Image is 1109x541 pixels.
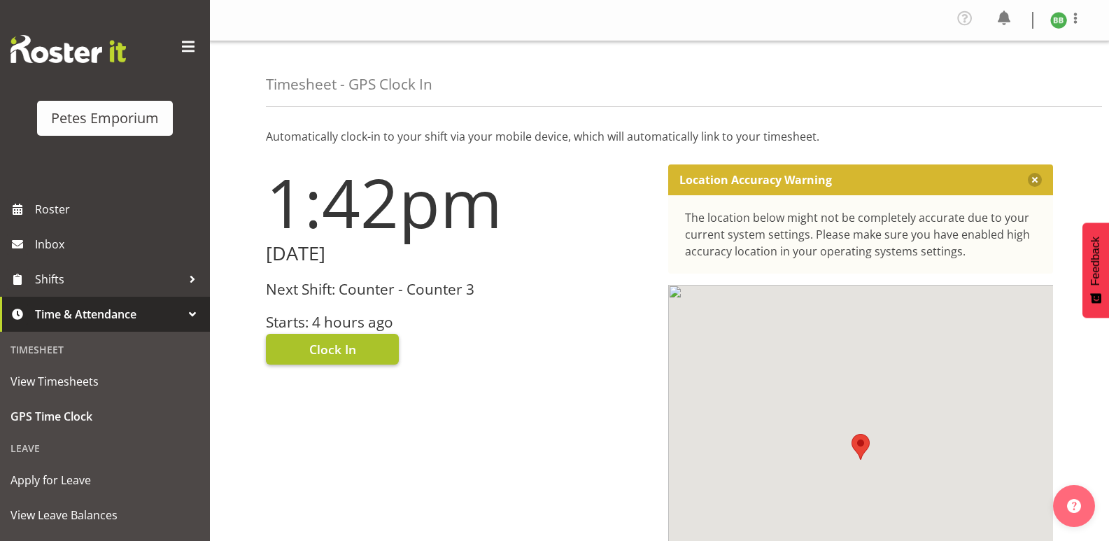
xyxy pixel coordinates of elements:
[3,463,206,498] a: Apply for Leave
[1067,499,1081,513] img: help-xxl-2.png
[266,243,651,265] h2: [DATE]
[266,334,399,365] button: Clock In
[3,434,206,463] div: Leave
[309,340,356,358] span: Clock In
[10,406,199,427] span: GPS Time Clock
[1050,12,1067,29] img: beena-bist9974.jpg
[266,128,1053,145] p: Automatically clock-in to your shift via your mobile device, which will automatically link to you...
[35,304,182,325] span: Time & Attendance
[10,371,199,392] span: View Timesheets
[1082,223,1109,318] button: Feedback - Show survey
[679,173,832,187] p: Location Accuracy Warning
[35,199,203,220] span: Roster
[35,234,203,255] span: Inbox
[10,35,126,63] img: Rosterit website logo
[3,399,206,434] a: GPS Time Clock
[266,164,651,240] h1: 1:42pm
[3,498,206,533] a: View Leave Balances
[1028,173,1042,187] button: Close message
[10,470,199,491] span: Apply for Leave
[1089,237,1102,286] span: Feedback
[35,269,182,290] span: Shifts
[10,505,199,526] span: View Leave Balances
[3,335,206,364] div: Timesheet
[266,281,651,297] h3: Next Shift: Counter - Counter 3
[3,364,206,399] a: View Timesheets
[51,108,159,129] div: Petes Emporium
[266,76,432,92] h4: Timesheet - GPS Clock In
[685,209,1037,260] div: The location below might not be completely accurate due to your current system settings. Please m...
[266,314,651,330] h3: Starts: 4 hours ago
